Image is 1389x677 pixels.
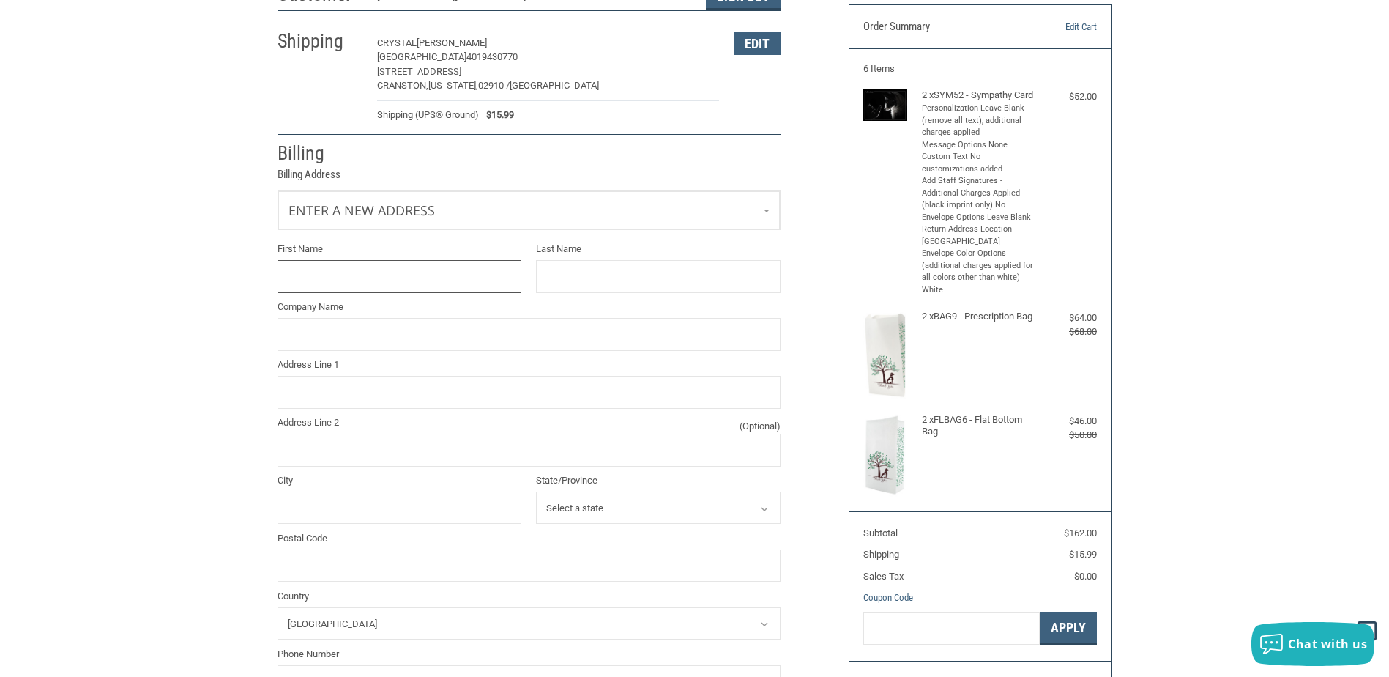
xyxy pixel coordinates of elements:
[922,414,1035,438] h4: 2 x FLBAG6 - Flat Bottom Bag
[1038,325,1097,339] div: $68.00
[377,51,466,62] span: [GEOGRAPHIC_DATA]
[278,191,780,229] a: Enter or select a different address
[1038,428,1097,443] div: $50.00
[922,223,1035,248] li: Return Address Location [GEOGRAPHIC_DATA]
[922,248,1035,296] li: Envelope Color Options (additional charges applied for all colors other than white) White
[428,80,478,91] span: [US_STATE],
[288,201,435,219] span: Enter a new address
[863,549,899,560] span: Shipping
[863,20,1022,34] h3: Order Summary
[922,89,1035,101] h4: 2 x SYM52 - Sympathy Card
[278,531,781,546] label: Postal Code
[863,592,913,603] a: Coupon Code
[278,647,781,662] label: Phone Number
[278,141,363,166] h2: Billing
[1038,414,1097,429] div: $46.00
[278,166,340,190] legend: Billing Address
[377,37,417,48] span: Crystal
[536,242,781,256] label: Last Name
[922,139,1035,152] li: Message Options None
[1038,89,1097,104] div: $52.00
[377,66,461,77] span: [STREET_ADDRESS]
[377,80,428,91] span: Cranston,
[510,80,599,91] span: [GEOGRAPHIC_DATA]
[863,63,1097,75] h3: 6 Items
[1074,571,1097,582] span: $0.00
[1040,612,1097,645] button: Apply
[278,473,522,488] label: City
[863,528,898,539] span: Subtotal
[278,358,781,372] label: Address Line 1
[466,51,518,62] span: 4019430770
[478,80,510,91] span: 02910 /
[377,108,479,122] span: Shipping (UPS® Ground)
[278,589,781,604] label: Country
[922,175,1035,212] li: Add Staff Signatures - Additional Charges Applied (black imprint only) No
[278,242,522,256] label: First Name
[1064,528,1097,539] span: $162.00
[536,473,781,488] label: State/Province
[278,29,363,53] h2: Shipping
[863,612,1040,645] input: Gift Certificate or Coupon Code
[740,419,781,434] small: (Optional)
[734,32,781,55] button: Edit
[278,415,781,430] label: Address Line 2
[922,103,1035,139] li: Personalization Leave Blank (remove all text), additional charges applied
[922,151,1035,175] li: Custom Text No customizations added
[1038,311,1097,325] div: $64.00
[417,37,487,48] span: [PERSON_NAME]
[1251,622,1374,666] button: Chat with us
[863,571,904,582] span: Sales Tax
[1069,549,1097,560] span: $15.99
[278,300,781,314] label: Company Name
[922,212,1035,224] li: Envelope Options Leave Blank
[1022,20,1097,34] a: Edit Cart
[1288,636,1367,652] span: Chat with us
[922,311,1035,322] h4: 2 x BAG9 - Prescription Bag
[479,108,514,122] span: $15.99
